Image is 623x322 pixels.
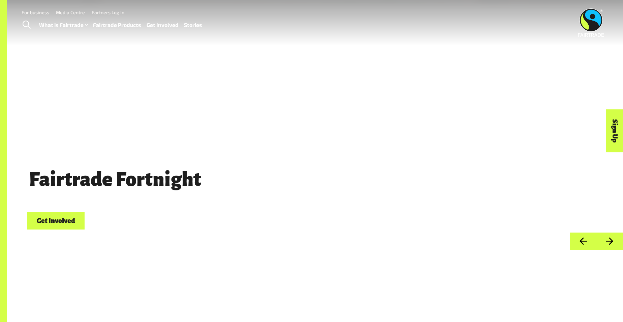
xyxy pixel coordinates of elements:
[596,233,623,250] button: Next
[22,9,49,15] a: For business
[184,20,202,30] a: Stories
[27,196,505,210] p: [DATE] - [DATE]
[578,8,604,37] img: Fairtrade Australia New Zealand logo
[27,169,204,190] span: Fairtrade Fortnight
[39,20,88,30] a: What is Fairtrade
[92,9,124,15] a: Partners Log In
[570,233,596,250] button: Previous
[93,20,141,30] a: Fairtrade Products
[56,9,85,15] a: Media Centre
[27,212,85,230] a: Get Involved
[147,20,179,30] a: Get Involved
[18,17,35,33] a: Toggle Search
